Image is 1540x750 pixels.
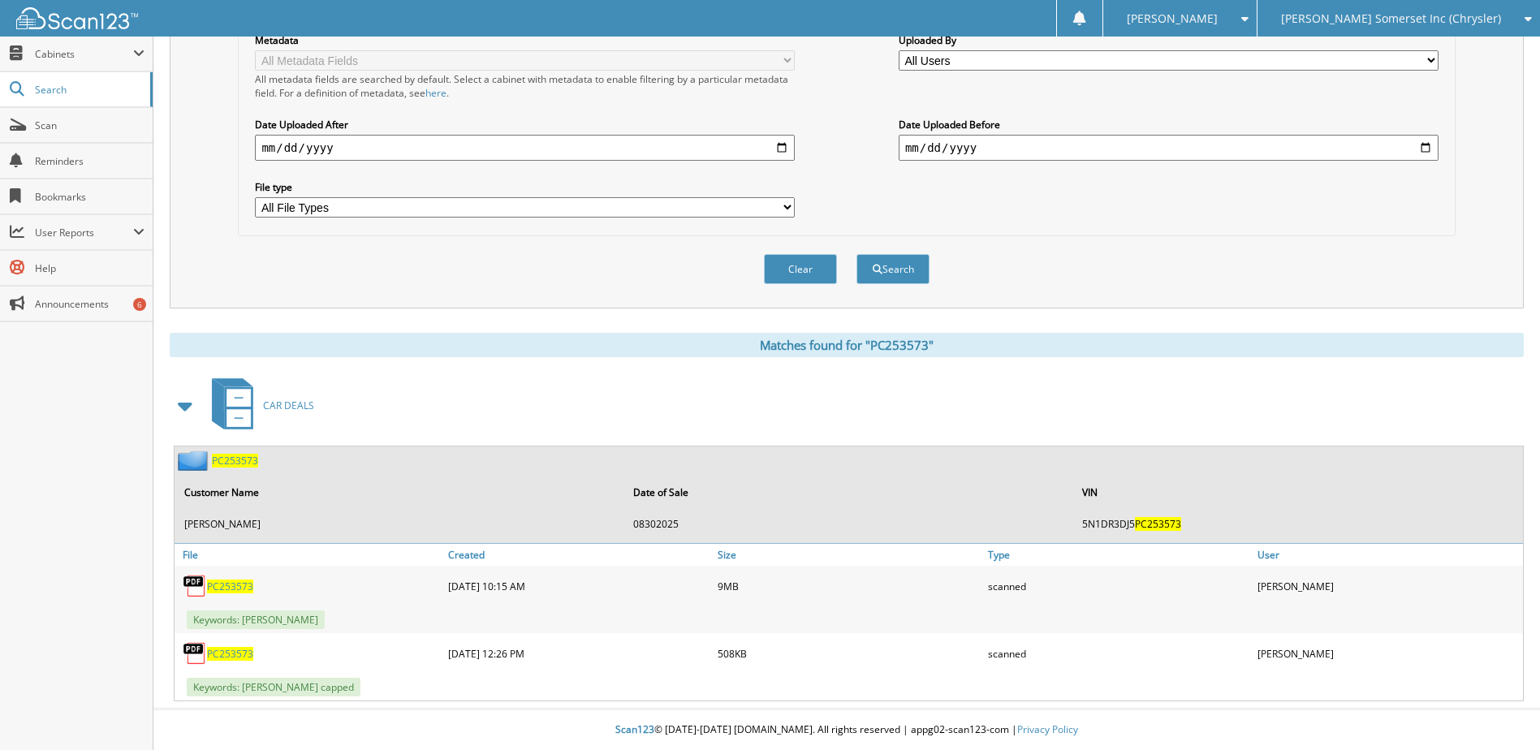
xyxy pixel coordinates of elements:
a: Type [984,544,1253,566]
span: Search [35,83,142,97]
th: Date of Sale [625,476,1072,509]
label: File type [255,180,795,194]
span: PC253573 [1135,517,1181,531]
th: Customer Name [176,476,623,509]
a: Created [444,544,714,566]
span: Announcements [35,297,145,311]
span: User Reports [35,226,133,239]
div: scanned [984,637,1253,670]
a: here [425,86,446,100]
span: Keywords: [PERSON_NAME] capped [187,678,360,696]
div: 508KB [714,637,983,670]
div: [PERSON_NAME] [1253,570,1523,602]
input: end [899,135,1439,161]
span: Scan [35,119,145,132]
label: Date Uploaded After [255,118,795,131]
td: 08302025 [625,511,1072,537]
a: File [175,544,444,566]
a: Privacy Policy [1017,722,1078,736]
td: 5N1DR3DJ5 [1074,511,1521,537]
img: PDF.png [183,641,207,666]
label: Date Uploaded Before [899,118,1439,131]
div: [DATE] 12:26 PM [444,637,714,670]
button: Search [856,254,930,284]
div: Matches found for "PC253573" [170,333,1524,357]
button: Clear [764,254,837,284]
span: CAR DEALS [263,399,314,412]
th: VIN [1074,476,1521,509]
span: [PERSON_NAME] Somerset Inc (Chrysler) [1281,14,1501,24]
input: start [255,135,795,161]
div: All metadata fields are searched by default. Select a cabinet with metadata to enable filtering b... [255,72,795,100]
span: Bookmarks [35,190,145,204]
span: Reminders [35,154,145,168]
label: Metadata [255,33,795,47]
span: [PERSON_NAME] [1127,14,1218,24]
div: © [DATE]-[DATE] [DOMAIN_NAME]. All rights reserved | appg02-scan123-com | [153,710,1540,750]
a: User [1253,544,1523,566]
a: PC253573 [212,454,258,468]
div: scanned [984,570,1253,602]
div: [PERSON_NAME] [1253,637,1523,670]
a: PC253573 [207,580,253,593]
img: scan123-logo-white.svg [16,7,138,29]
img: PDF.png [183,574,207,598]
span: Scan123 [615,722,654,736]
span: Cabinets [35,47,133,61]
img: folder2.png [178,450,212,471]
div: 6 [133,298,146,311]
td: [PERSON_NAME] [176,511,623,537]
a: Size [714,544,983,566]
span: Help [35,261,145,275]
span: Keywords: [PERSON_NAME] [187,610,325,629]
a: CAR DEALS [202,373,314,437]
a: PC253573 [207,647,253,661]
div: [DATE] 10:15 AM [444,570,714,602]
div: 9MB [714,570,983,602]
label: Uploaded By [899,33,1439,47]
